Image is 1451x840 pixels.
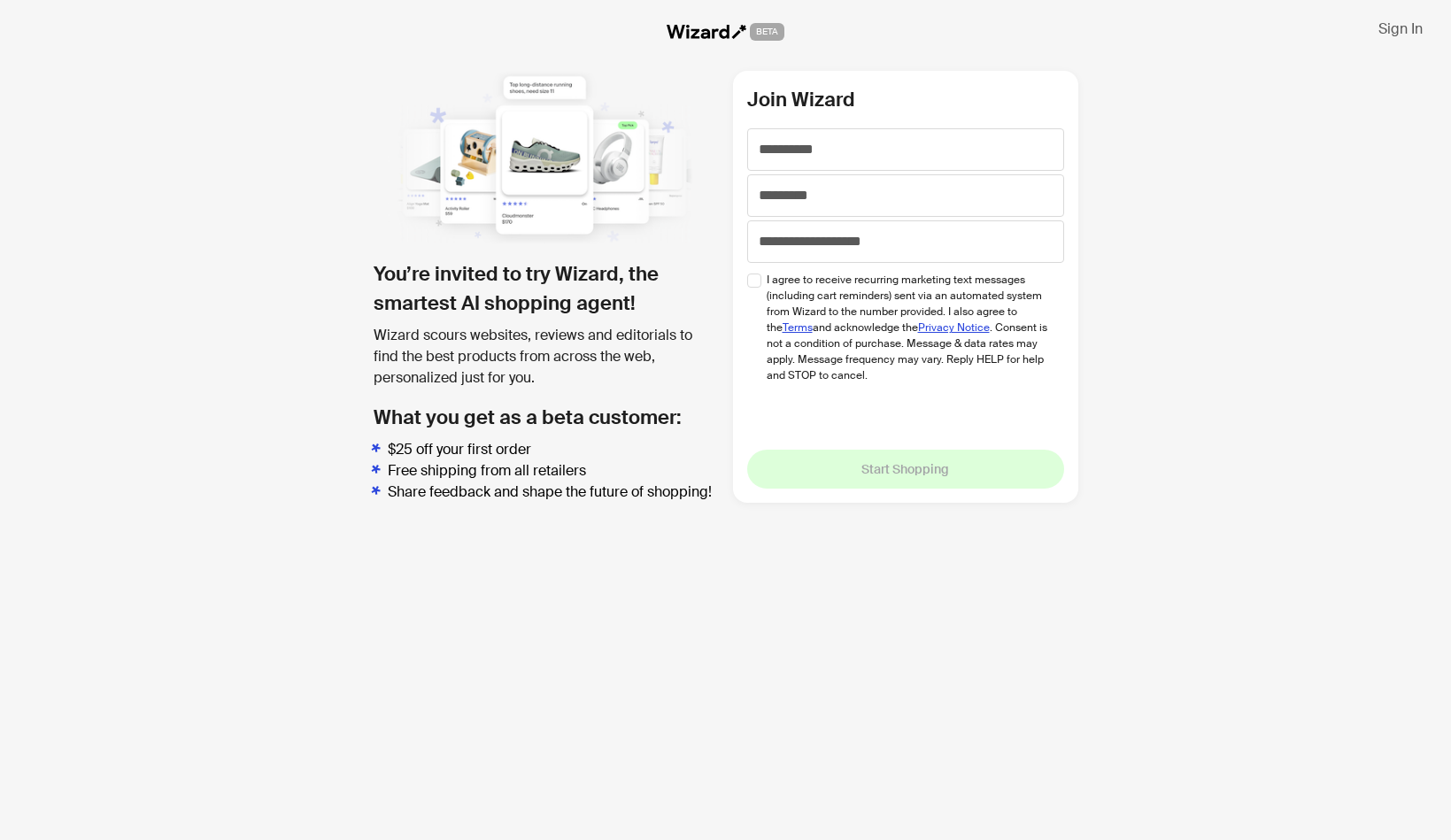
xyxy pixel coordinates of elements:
[374,325,719,389] div: Wizard scours websites, reviews and editorials to find the best products from across the web, per...
[388,482,719,503] li: Share feedback and shape the future of shopping!
[1378,19,1423,38] span: Sign In
[747,85,1064,114] h2: Join Wizard
[374,403,719,432] h2: What you get as a beta customer:
[1364,14,1437,42] button: Sign In
[783,320,813,335] a: Terms
[750,23,784,41] span: BETA
[747,450,1064,489] button: Start Shopping
[374,259,719,318] h1: You’re invited to try Wizard, the smartest AI shopping agent!
[388,439,719,460] li: $25 off your first order
[918,320,990,335] a: Privacy Notice
[388,460,719,482] li: Free shipping from all retailers
[767,272,1051,383] span: I agree to receive recurring marketing text messages (including cart reminders) sent via an autom...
